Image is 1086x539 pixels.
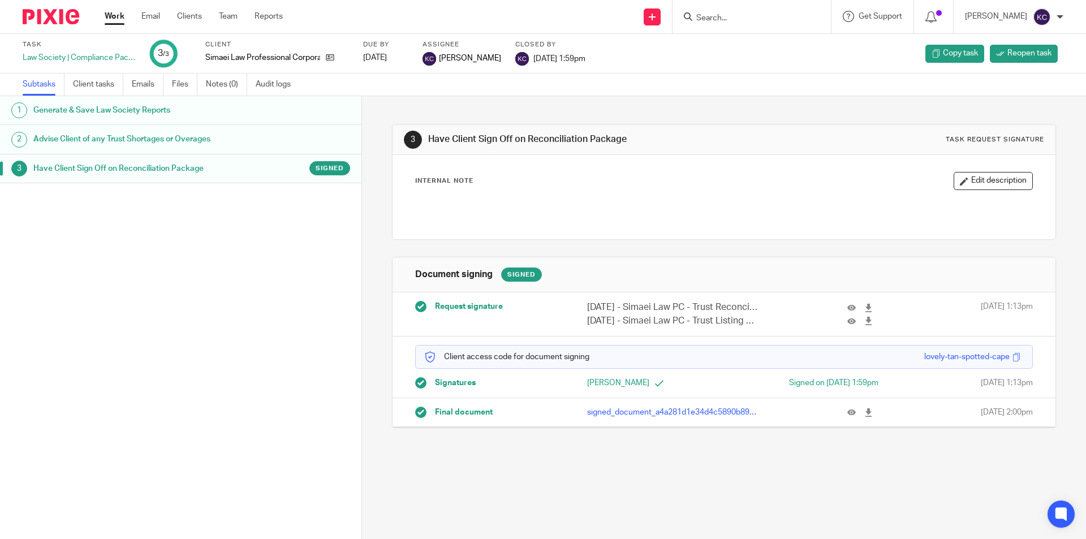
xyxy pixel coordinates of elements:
h1: Document signing [415,269,493,281]
span: [DATE] 1:13pm [981,377,1033,389]
h1: Have Client Sign Off on Reconciliation Package [428,133,748,145]
a: Work [105,11,124,22]
label: Assignee [423,40,501,49]
h1: Generate & Save Law Society Reports [33,102,245,119]
small: /3 [163,51,169,57]
button: Edit description [954,172,1033,190]
p: Client access code for document signing [424,351,589,363]
p: [DATE] - Simaei Law PC - Trust Listing Audit.pdf [587,314,758,327]
div: 3 [404,131,422,149]
div: Task request signature [946,135,1044,144]
label: Closed by [515,40,585,49]
p: [PERSON_NAME] [965,11,1027,22]
input: Search [695,14,797,24]
span: Signed [316,163,344,173]
label: Client [205,40,349,49]
div: 3 [11,161,27,176]
a: Notes (0) [206,74,247,96]
p: [DATE] - Simaei Law PC - Trust Reconciliation Workbook.pdf [587,301,758,314]
div: 3 [158,47,169,60]
span: Signatures [435,377,476,389]
div: Signed on [DATE] 1:59pm [742,377,878,389]
span: [PERSON_NAME] [439,53,501,64]
div: Signed [501,268,542,282]
a: Emails [132,74,163,96]
h1: Have Client Sign Off on Reconciliation Package [33,160,245,177]
span: Reopen task [1007,48,1051,59]
span: [DATE] 1:59pm [533,54,585,62]
div: lovely-tan-spotted-cape [924,351,1010,363]
a: Clients [177,11,202,22]
span: [DATE] 2:00pm [981,407,1033,418]
div: 2 [11,132,27,148]
a: Copy task [925,45,984,63]
a: Subtasks [23,74,64,96]
span: Get Support [859,12,902,20]
label: Task [23,40,136,49]
span: Final document [435,407,493,418]
label: Due by [363,40,408,49]
a: Reopen task [990,45,1058,63]
a: Audit logs [256,74,299,96]
span: Request signature [435,301,503,312]
a: Files [172,74,197,96]
div: Law Society | Compliance Package [23,52,136,63]
p: Simaei Law Professional Corporation [205,52,320,63]
h1: Advise Client of any Trust Shortages or Overages [33,131,245,148]
a: Reports [255,11,283,22]
span: Copy task [943,48,978,59]
img: svg%3E [423,52,436,66]
p: Internal Note [415,176,473,186]
a: Email [141,11,160,22]
div: 1 [11,102,27,118]
span: [DATE] 1:13pm [981,301,1033,327]
img: svg%3E [1033,8,1051,26]
div: [DATE] [363,52,408,63]
img: Pixie [23,9,79,24]
p: signed_document_a4a281d1e34d4c5890b89c8d6474f2ca.pdf [587,407,758,418]
a: Team [219,11,238,22]
a: Client tasks [73,74,123,96]
img: svg%3E [515,52,529,66]
p: [PERSON_NAME] [587,377,724,389]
